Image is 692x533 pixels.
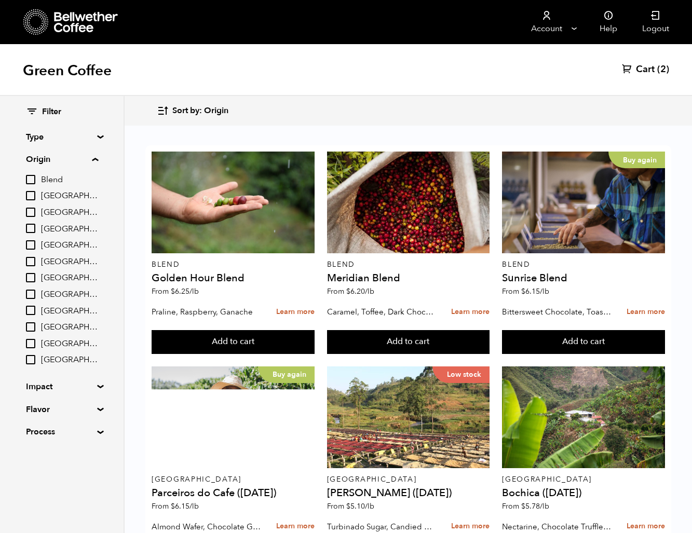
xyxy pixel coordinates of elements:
[23,61,112,80] h1: Green Coffee
[276,301,315,323] a: Learn more
[540,501,549,511] span: /lb
[502,501,549,511] span: From
[627,301,665,323] a: Learn more
[327,330,490,354] button: Add to cart
[152,501,199,511] span: From
[41,289,98,300] span: [GEOGRAPHIC_DATA]
[502,330,665,354] button: Add to cart
[521,286,525,296] span: $
[26,208,35,217] input: [GEOGRAPHIC_DATA]
[152,488,315,498] h4: Parceiros do Cafe ([DATE])
[451,301,490,323] a: Learn more
[41,272,98,284] span: [GEOGRAPHIC_DATA]
[41,354,98,366] span: [GEOGRAPHIC_DATA]
[152,304,262,320] p: Praline, Raspberry, Ganache
[26,403,98,416] summary: Flavor
[172,105,228,117] span: Sort by: Origin
[521,501,549,511] bdi: 5.78
[152,366,315,468] a: Buy again
[327,286,374,296] span: From
[26,273,35,282] input: [GEOGRAPHIC_DATA]
[41,338,98,350] span: [GEOGRAPHIC_DATA]
[636,63,655,76] span: Cart
[365,286,374,296] span: /lb
[152,286,199,296] span: From
[152,261,315,268] p: Blend
[157,99,228,123] button: Sort by: Origin
[502,261,665,268] p: Blend
[171,286,199,296] bdi: 6.25
[41,322,98,333] span: [GEOGRAPHIC_DATA]
[26,380,98,393] summary: Impact
[152,330,315,354] button: Add to cart
[327,488,490,498] h4: [PERSON_NAME] ([DATE])
[26,224,35,233] input: [GEOGRAPHIC_DATA]
[152,476,315,483] p: [GEOGRAPHIC_DATA]
[41,207,98,218] span: [GEOGRAPHIC_DATA]
[327,501,374,511] span: From
[258,366,315,383] p: Buy again
[346,286,350,296] span: $
[26,322,35,332] input: [GEOGRAPHIC_DATA]
[26,257,35,266] input: [GEOGRAPHIC_DATA]
[41,224,98,235] span: [GEOGRAPHIC_DATA]
[41,240,98,251] span: [GEOGRAPHIC_DATA]
[41,174,98,186] span: Blend
[327,273,490,283] h4: Meridian Blend
[41,256,98,268] span: [GEOGRAPHIC_DATA]
[432,366,490,383] p: Low stock
[41,306,98,317] span: [GEOGRAPHIC_DATA]
[622,63,669,76] a: Cart (2)
[502,273,665,283] h4: Sunrise Blend
[26,153,98,166] summary: Origin
[171,286,175,296] span: $
[152,273,315,283] h4: Golden Hour Blend
[521,286,549,296] bdi: 6.15
[26,426,98,438] summary: Process
[26,339,35,348] input: [GEOGRAPHIC_DATA]
[327,366,490,468] a: Low stock
[327,304,438,320] p: Caramel, Toffee, Dark Chocolate
[26,306,35,315] input: [GEOGRAPHIC_DATA]
[657,63,669,76] span: (2)
[189,501,199,511] span: /lb
[346,286,374,296] bdi: 6.20
[26,240,35,250] input: [GEOGRAPHIC_DATA]
[42,106,61,118] span: Filter
[540,286,549,296] span: /lb
[327,261,490,268] p: Blend
[26,191,35,200] input: [GEOGRAPHIC_DATA]
[26,355,35,364] input: [GEOGRAPHIC_DATA]
[346,501,350,511] span: $
[502,488,665,498] h4: Bochica ([DATE])
[365,501,374,511] span: /lb
[26,175,35,184] input: Blend
[521,501,525,511] span: $
[41,190,98,202] span: [GEOGRAPHIC_DATA]
[502,286,549,296] span: From
[189,286,199,296] span: /lb
[346,501,374,511] bdi: 5.10
[502,476,665,483] p: [GEOGRAPHIC_DATA]
[171,501,175,511] span: $
[608,152,665,168] p: Buy again
[502,304,613,320] p: Bittersweet Chocolate, Toasted Marshmallow, Candied Orange, Praline
[171,501,199,511] bdi: 6.15
[26,131,98,143] summary: Type
[502,152,665,253] a: Buy again
[327,476,490,483] p: [GEOGRAPHIC_DATA]
[26,290,35,299] input: [GEOGRAPHIC_DATA]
